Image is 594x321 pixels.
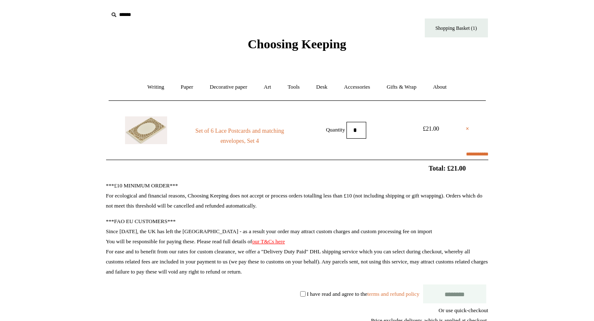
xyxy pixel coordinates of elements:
[466,124,469,134] a: ×
[125,116,167,144] img: Set of 6 Lace Postcards and matching envelopes, Set 4
[202,76,255,98] a: Decorative paper
[367,290,419,297] a: terms and refund policy
[425,18,488,37] a: Shopping Basket (1)
[336,76,378,98] a: Accessories
[256,76,279,98] a: Art
[379,76,424,98] a: Gifts & Wrap
[252,238,285,245] a: our T&Cs here
[412,124,450,134] div: £21.00
[173,76,201,98] a: Paper
[326,126,345,132] label: Quantity
[425,76,454,98] a: About
[106,181,488,211] p: ***£10 MINIMUM ORDER*** For ecological and financial reasons, Choosing Keeping does not accept or...
[106,216,488,277] p: ***FAO EU CUSTOMERS*** Since [DATE], the UK has left the [GEOGRAPHIC_DATA] - as a result your ord...
[307,290,419,297] label: I have read and agree to the
[248,37,346,51] span: Choosing Keeping
[309,76,335,98] a: Desk
[182,126,297,146] a: Set of 6 Lace Postcards and matching envelopes, Set 4
[280,76,307,98] a: Tools
[248,44,346,50] a: Choosing Keeping
[87,164,508,172] h2: Total: £21.00
[140,76,172,98] a: Writing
